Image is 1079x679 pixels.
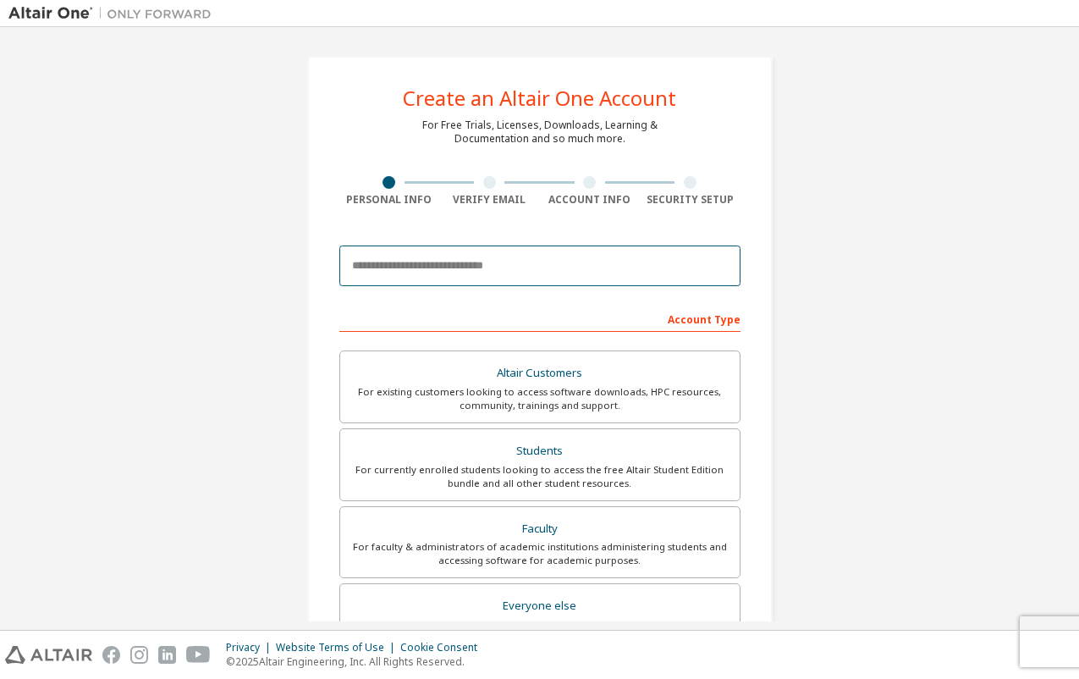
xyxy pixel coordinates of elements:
[158,646,176,664] img: linkedin.svg
[339,193,440,207] div: Personal Info
[226,641,276,654] div: Privacy
[5,646,92,664] img: altair_logo.svg
[339,305,740,332] div: Account Type
[403,88,676,108] div: Create an Altair One Account
[186,646,211,664] img: youtube.svg
[8,5,220,22] img: Altair One
[350,618,729,645] div: For individuals, businesses and everyone else looking to try Altair software and explore our prod...
[640,193,740,207] div: Security Setup
[350,463,729,490] div: For currently enrolled students looking to access the free Altair Student Edition bundle and all ...
[350,517,729,541] div: Faculty
[350,385,729,412] div: For existing customers looking to access software downloads, HPC resources, community, trainings ...
[350,362,729,385] div: Altair Customers
[400,641,487,654] div: Cookie Consent
[350,594,729,618] div: Everyone else
[130,646,148,664] img: instagram.svg
[102,646,120,664] img: facebook.svg
[350,439,729,463] div: Students
[439,193,540,207] div: Verify Email
[540,193,641,207] div: Account Info
[350,540,729,567] div: For faculty & administrators of academic institutions administering students and accessing softwa...
[276,641,400,654] div: Website Terms of Use
[422,119,658,146] div: For Free Trials, Licenses, Downloads, Learning & Documentation and so much more.
[226,654,487,669] p: © 2025 Altair Engineering, Inc. All Rights Reserved.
